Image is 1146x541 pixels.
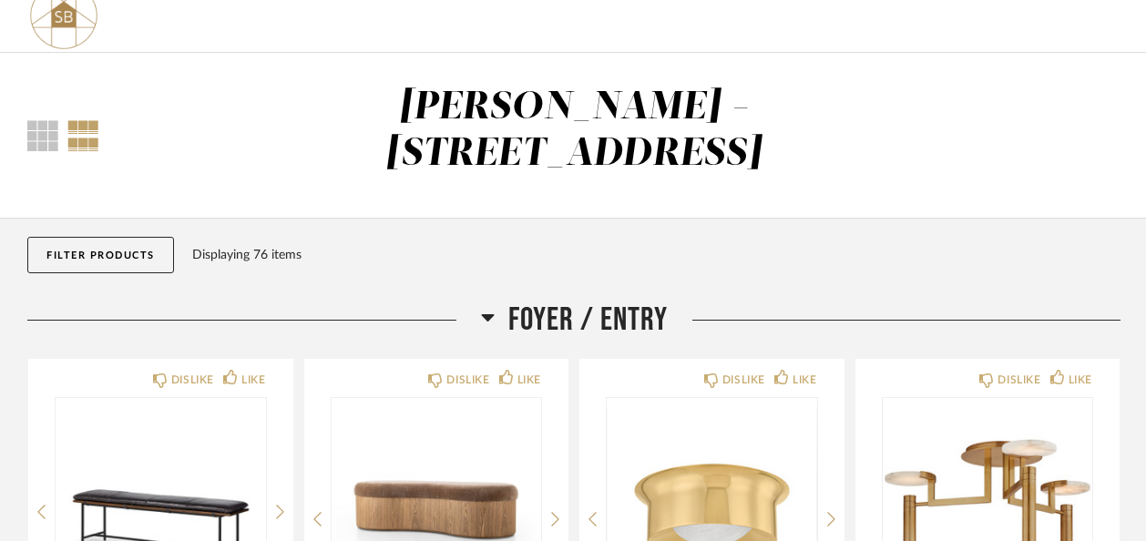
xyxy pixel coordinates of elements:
button: Filter Products [27,237,174,273]
div: DISLIKE [722,371,765,389]
span: Foyer / Entry [508,301,668,340]
div: DISLIKE [998,371,1040,389]
div: LIKE [1069,371,1092,389]
div: Displaying 76 items [192,245,1112,265]
div: LIKE [517,371,541,389]
div: DISLIKE [171,371,214,389]
div: LIKE [241,371,265,389]
div: LIKE [793,371,816,389]
div: DISLIKE [446,371,489,389]
div: [PERSON_NAME] - [STREET_ADDRESS] [385,88,762,173]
